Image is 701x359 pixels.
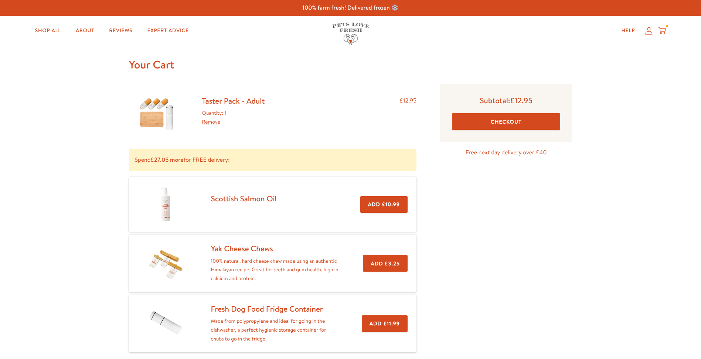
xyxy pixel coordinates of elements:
[362,315,408,332] button: Add £11.99
[70,23,100,38] a: About
[202,118,220,125] a: Remove
[129,149,417,171] p: Spend for FREE delivery:
[138,96,175,131] img: Taster Pack - Adult
[452,95,560,105] p: Subtotal:
[332,23,369,45] img: Pets Love Fresh
[211,193,277,204] a: Scottish Salmon Oil
[150,156,183,164] b: £27.05 more
[510,95,533,106] span: £12.95
[202,95,265,106] a: Taster Pack - Adult
[440,148,572,158] p: Free next day delivery over £40
[202,109,265,127] div: Quantity: 1
[211,257,340,283] p: 100% natural, hard cheese chew made using an authentic Himalayan recipe. Great for teeth and gum ...
[360,196,408,213] button: Add £10.99
[615,23,641,38] a: Help
[147,186,184,223] img: Scottish Salmon Oil
[147,245,184,282] img: Yak Cheese Chews
[103,23,138,38] a: Reviews
[211,317,338,343] p: Made from polypropylene and ideal for going in the dishwasher, a perfect hygienic storage contain...
[363,255,408,272] button: Add £3.25
[452,113,560,130] button: Checkout
[211,303,323,314] a: Fresh Dog Food Fridge Container
[399,96,416,131] div: £12.95
[129,57,572,72] h1: Your Cart
[142,23,195,38] a: Expert Advice
[29,23,67,38] a: Shop All
[211,243,273,254] a: Yak Cheese Chews
[147,306,184,341] img: Fresh Dog Food Fridge Container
